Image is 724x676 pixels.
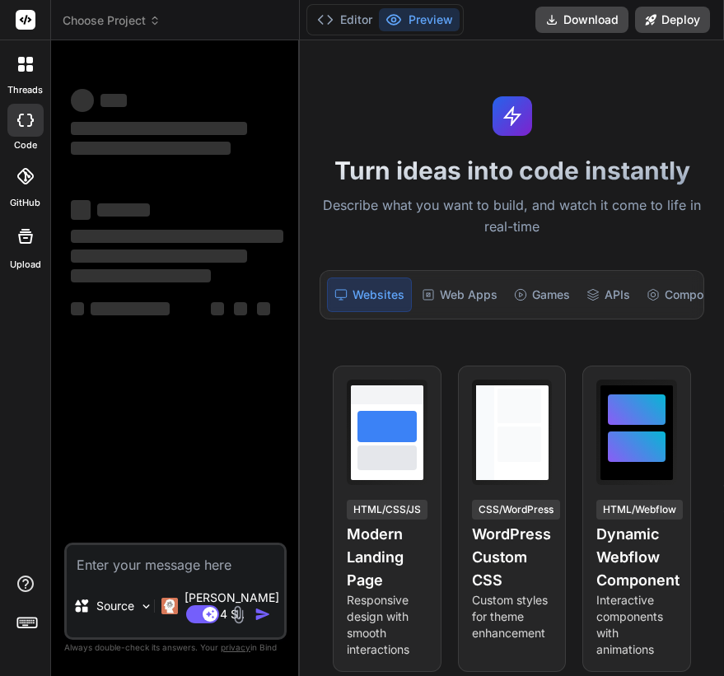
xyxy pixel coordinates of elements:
[63,12,161,29] span: Choose Project
[71,302,84,315] span: ‌
[71,269,211,282] span: ‌
[596,592,677,658] p: Interactive components with animations
[347,592,427,658] p: Responsive design with smooth interactions
[379,8,460,31] button: Preview
[415,277,504,312] div: Web Apps
[64,640,287,655] p: Always double-check its answers. Your in Bind
[507,277,577,312] div: Games
[211,302,224,315] span: ‌
[472,523,553,592] h4: WordPress Custom CSS
[596,523,677,592] h4: Dynamic Webflow Component
[596,500,683,520] div: HTML/Webflow
[257,302,270,315] span: ‌
[139,599,153,613] img: Pick Models
[71,200,91,220] span: ‌
[472,592,553,641] p: Custom styles for theme enhancement
[635,7,710,33] button: Deploy
[229,605,248,624] img: attachment
[310,156,714,185] h1: Turn ideas into code instantly
[100,94,127,107] span: ‌
[535,7,628,33] button: Download
[97,203,150,217] span: ‌
[234,302,247,315] span: ‌
[10,258,41,272] label: Upload
[96,598,134,614] p: Source
[327,277,412,312] div: Websites
[472,500,560,520] div: CSS/WordPress
[311,8,379,31] button: Editor
[10,196,40,210] label: GitHub
[347,523,427,592] h4: Modern Landing Page
[310,195,714,237] p: Describe what you want to build, and watch it come to life in real-time
[221,642,250,652] span: privacy
[71,89,94,112] span: ‌
[14,138,37,152] label: code
[91,302,170,315] span: ‌
[185,590,279,622] p: [PERSON_NAME] 4 S..
[161,598,178,614] img: Claude 4 Sonnet
[7,83,43,97] label: threads
[71,122,247,135] span: ‌
[71,142,231,155] span: ‌
[71,230,283,243] span: ‌
[580,277,637,312] div: APIs
[347,500,427,520] div: HTML/CSS/JS
[255,606,271,622] img: icon
[71,249,247,263] span: ‌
